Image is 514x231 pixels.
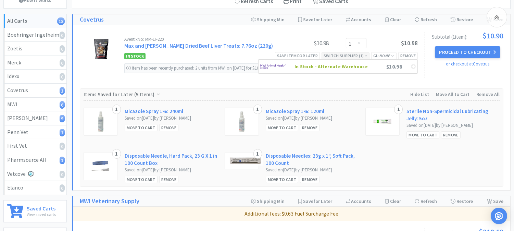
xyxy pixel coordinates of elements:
[98,111,103,132] img: 27bd94503d294855aaf1d861864f8a22_28346.png
[125,108,183,115] a: Micazole Spray 1%: 240ml
[60,143,65,150] i: 0
[7,114,63,123] div: [PERSON_NAME]
[4,153,66,167] a: Pharmsource AH1
[125,167,218,174] div: Saved on [DATE] by [PERSON_NAME]
[251,196,285,206] div: Shipping Min
[84,91,156,98] span: Items Saved for Later ( )
[60,171,65,178] i: 0
[112,105,121,114] div: 1
[4,84,66,98] a: Covetrus1
[406,108,500,122] a: Sterile Non-Spermicidal Lubricating Jelly: 5oz
[4,167,66,181] a: Vetcove0
[259,60,417,73] div: Click to move this item to MWI Veterinary Supply's cart
[136,91,153,98] span: 5 Items
[60,184,65,192] i: 0
[7,17,27,24] strong: All Carts
[368,61,402,72] div: $10.98
[7,100,63,109] div: MWI
[60,87,65,95] i: 1
[401,39,418,47] span: $10.98
[346,196,371,206] div: Accounts
[435,46,500,58] button: Proceed to Checkout
[324,52,367,59] div: Switch Supplier ( 1 )
[410,91,429,97] span: Hide List
[239,111,245,132] img: 8a47f5267ef34200add5cd8f606c7b23_28345.png
[228,156,263,166] img: 1d77b357d7e749db87f8999ed8271525_233827.png
[80,196,139,206] a: MWI Veterinary Supply
[385,196,401,206] div: Clear
[7,72,63,81] div: Idexx
[476,91,500,97] span: Remove All
[60,101,65,109] i: 6
[491,208,507,224] div: Open Intercom Messenger
[266,152,359,167] a: Disposable Needles: 23g x 1", Soft Pack, 100 Count
[125,124,158,131] div: Move to Cart
[300,124,319,131] div: Remove
[260,61,286,72] img: f6b2451649754179b5b4e0c70c3f7cb0_2.png
[487,196,503,206] div: Save
[451,14,473,25] div: Restore
[89,37,113,61] img: 5ef1a1c0f6924c64b5042b9d2bb47f9d_545231.png
[125,176,158,183] div: Move to Cart
[373,53,394,58] span: GL:
[372,111,393,132] img: 1ea0165500a1492096a3d27c3328feff_26748.png
[4,125,66,139] a: Penn Vet1
[87,156,114,177] img: 4eff62452e174ccb9a91d01bd17ca8b1_287434.png
[4,28,66,42] a: Boehringer Ingelheim0
[4,139,66,153] a: First Vet0
[60,45,65,53] i: 0
[57,17,65,25] i: 18
[251,14,285,25] div: Shipping Min
[441,131,461,138] div: Remove
[7,156,63,165] div: Pharmsource AH
[7,128,63,137] div: Penn Vet
[275,52,320,59] div: Save item for later
[394,105,403,114] div: 1
[482,32,503,39] span: $10.98
[4,70,66,84] a: Idexx0
[159,124,179,131] div: Remove
[7,142,63,150] div: First Vet
[60,129,65,136] i: 1
[60,115,65,122] i: 9
[266,115,359,122] div: Saved on [DATE] by [PERSON_NAME]
[124,53,146,59] span: In Stock
[4,111,66,125] a: [PERSON_NAME]9
[406,131,439,138] div: Move to Cart
[436,91,469,97] span: Move All to Cart
[4,98,66,112] a: MWI6
[385,14,401,25] div: Clear
[266,108,324,115] a: Micazole Spray 1%: 120ml
[415,14,437,25] div: Refresh
[4,14,66,28] a: All Carts18
[4,56,66,70] a: Merck0
[159,176,179,183] div: Remove
[7,31,63,39] div: Boehringer Ingelheim
[398,52,418,59] div: Remove
[432,32,503,39] div: Subtotal ( 1 item ):
[124,37,277,41] div: Aventix No: MM-LT-220
[406,122,500,129] div: Saved on [DATE] by [PERSON_NAME]
[303,198,332,204] span: Save for Later
[7,170,63,179] div: Vetcove
[7,183,63,192] div: Elanco
[112,149,121,159] div: 1
[7,44,63,53] div: Zoetis
[253,105,262,114] div: 1
[253,149,262,159] div: 1
[446,61,489,67] a: or checkout at Covetrus
[7,86,63,95] div: Covetrus
[379,53,390,58] i: None
[76,209,507,218] p: Additional fees: $0.63 Fuel Surcharge Fee
[7,58,63,67] div: Merck
[27,204,56,211] h6: Saved Carts
[124,63,266,73] div: Item has been recently purchased: 2 units from MWI on [DATE] for $10.98
[124,42,273,49] a: Max and [PERSON_NAME] Dried Beef Liver Treats: 7.76oz (220g)
[277,39,329,47] div: $10.98
[3,200,67,222] a: Saved CartsView saved carts
[451,196,473,206] div: Restore
[4,181,66,195] a: Elanco0
[266,167,359,174] div: Saved on [DATE] by [PERSON_NAME]
[80,15,104,25] a: Covetrus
